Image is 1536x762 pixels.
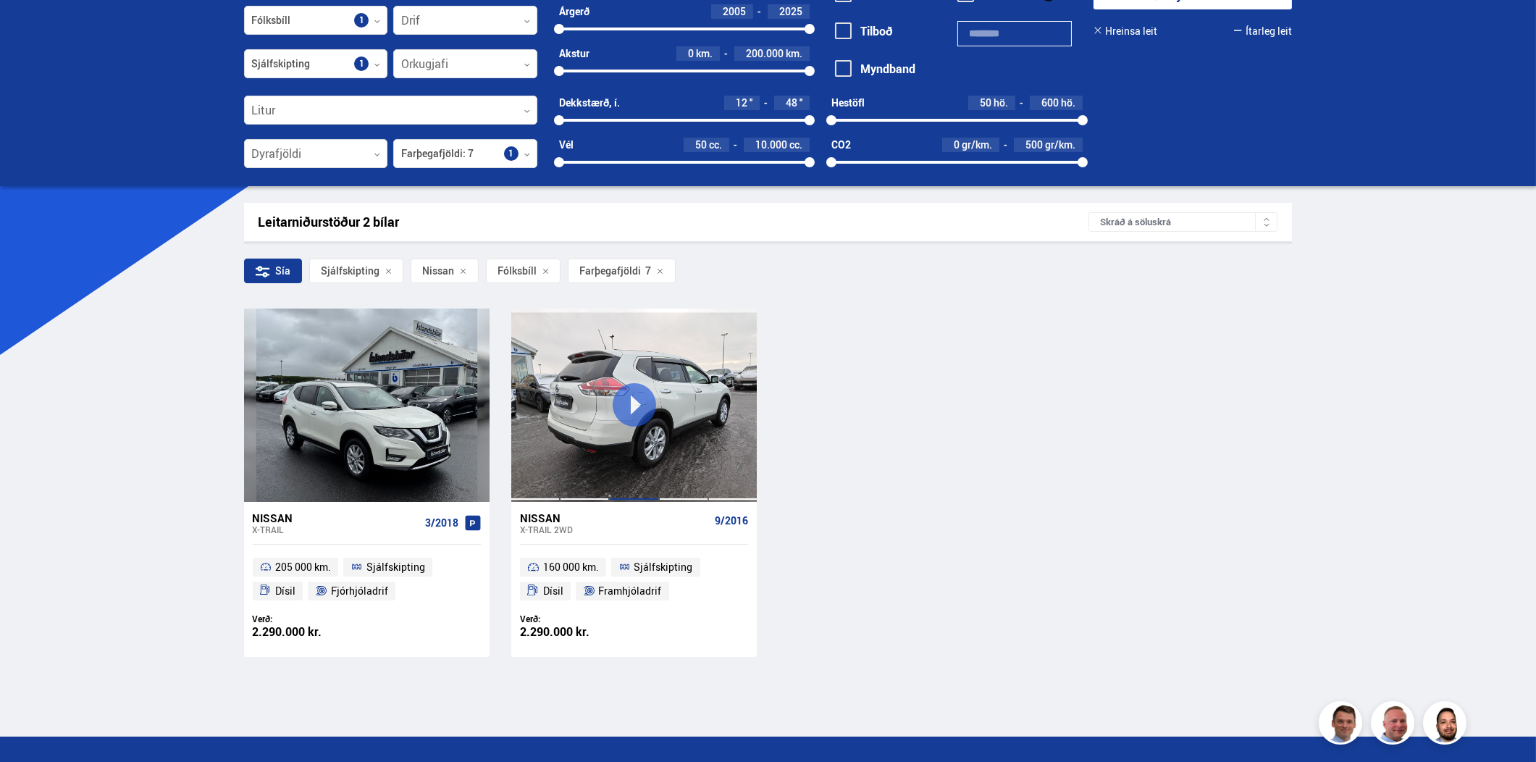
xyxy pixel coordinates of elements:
div: X-Trail [253,524,419,535]
span: '' [750,97,752,109]
span: 10.000 [755,138,787,151]
span: Fjórhjóladrif [331,582,388,600]
span: Fólksbíll [498,265,537,277]
span: 0 [688,46,694,60]
button: Hreinsa leit [1094,25,1157,37]
img: nhp88E3Fdnt1Opn2.png [1425,703,1469,747]
span: Sjálfskipting [321,265,379,277]
span: 9/2016 [715,515,748,527]
span: Framhjóladrif [599,582,662,600]
div: Farþegafjöldi [579,265,641,277]
a: Nissan X-Trail 3/2018 205 000 km. Sjálfskipting Dísil Fjórhjóladrif Verð: 2.290.000 kr. [244,502,490,657]
div: Leitarniðurstöður 2 bílar [259,214,1089,230]
span: 50 [980,96,991,109]
span: Dísil [543,582,563,600]
span: Sjálfskipting [366,558,425,576]
div: Dekkstærð, í. [559,97,620,109]
div: Nissan [520,511,709,524]
span: gr/km. [1045,139,1075,151]
div: 2.290.000 kr. [253,626,367,638]
span: 600 [1041,96,1059,109]
span: km. [786,48,802,59]
span: 3/2018 [425,517,458,529]
span: 205 000 km. [275,558,331,576]
span: hö. [1061,97,1075,109]
span: 50 [695,138,707,151]
span: 0 [954,138,960,151]
span: cc. [709,139,722,151]
span: 160 000 km. [543,558,599,576]
span: hö. [994,97,1008,109]
span: 48 [786,96,797,109]
span: 12 [736,96,747,109]
span: Nissan [422,265,454,277]
label: Tilboð [835,25,893,38]
span: '' [800,97,802,109]
span: cc. [789,139,802,151]
div: Sía [244,259,302,283]
label: Myndband [835,62,915,75]
span: 7 [579,265,651,277]
span: 2005 [723,4,746,18]
span: Dísil [275,582,295,600]
div: Akstur [559,48,589,59]
div: X-Trail 2WD [520,524,709,535]
img: siFngHWaQ9KaOqBr.png [1373,703,1417,747]
span: km. [696,48,713,59]
span: 2025 [779,4,802,18]
span: gr/km. [962,139,992,151]
div: Vél [559,139,574,151]
span: 500 [1025,138,1043,151]
div: Hestöfl [831,97,865,109]
span: Sjálfskipting [634,558,693,576]
div: 2.290.000 kr. [520,626,634,638]
div: CO2 [831,139,851,151]
div: Verð: [520,614,634,624]
div: Skráð á söluskrá [1088,212,1277,232]
button: Ítarleg leit [1234,25,1292,37]
a: Nissan X-Trail 2WD 9/2016 160 000 km. Sjálfskipting Dísil Framhjóladrif Verð: 2.290.000 kr. [511,502,757,657]
span: 200.000 [746,46,784,60]
div: Nissan [253,511,419,524]
img: FbJEzSuNWCJXmdc-.webp [1321,703,1364,747]
div: Verð: [253,614,367,624]
div: Árgerð [559,6,589,17]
